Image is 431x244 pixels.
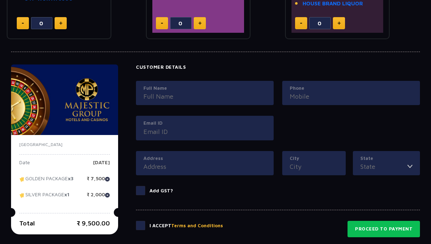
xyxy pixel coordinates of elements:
h4: Customer Details [136,64,420,70]
label: City [290,155,338,162]
input: Mobile [290,92,412,101]
button: Proceed to Payment [348,221,420,237]
label: Phone [290,85,412,92]
img: toggler icon [407,162,412,171]
p: Date [19,160,30,171]
img: tikcet [19,192,25,198]
p: Total [19,218,35,228]
p: GOLDEN PACKAGE [19,176,73,187]
img: plus [338,21,341,25]
img: plus [198,21,202,25]
input: City [290,162,338,171]
p: ₹ 9,500.00 [77,218,110,228]
p: SILVER PACKAGE [19,192,70,203]
p: [GEOGRAPHIC_DATA] [19,141,110,148]
input: Email ID [143,127,266,136]
input: Full Name [143,92,266,101]
input: State [360,162,407,171]
p: I Accept [149,222,223,229]
img: minus [22,23,24,24]
p: [DATE] [93,160,110,171]
label: Full Name [143,85,266,92]
input: Address [143,162,266,171]
strong: x3 [68,176,73,182]
label: State [360,155,412,162]
p: ₹ 2,000 [87,192,110,203]
label: Address [143,155,266,162]
p: ₹ 7,500 [87,176,110,187]
img: minus [300,23,302,24]
img: majesticPride-banner [11,64,118,135]
p: Add GST? [149,187,173,194]
img: minus [161,23,163,24]
button: Terms and Conditions [171,222,223,229]
img: tikcet [19,176,25,182]
strong: x1 [64,192,70,198]
img: plus [59,21,62,25]
label: Email ID [143,120,266,127]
